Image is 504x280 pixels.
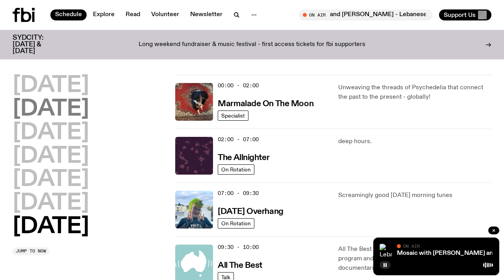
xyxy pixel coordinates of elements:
button: [DATE] [13,169,89,191]
button: [DATE] [13,122,89,144]
span: 00:00 - 02:00 [218,82,259,89]
span: 07:00 - 09:30 [218,190,259,197]
a: Volunteer [146,9,184,20]
a: Marmalade On The Moon [218,98,313,108]
h3: All The Best [218,262,262,270]
a: All The Best [218,260,262,270]
h3: [DATE] Overhang [218,208,283,216]
p: Long weekend fundraiser & music festival - first access tickets for fbi supporters [139,41,365,48]
button: Jump to now [13,247,49,255]
span: 02:00 - 07:00 [218,136,259,143]
a: Schedule [50,9,87,20]
span: Talk [221,274,230,280]
img: Lebanese Film Festival [380,244,392,278]
button: [DATE] [13,98,89,120]
a: Explore [88,9,119,20]
a: Specialist [218,111,248,121]
h3: SYDCITY: [DATE] & [DATE] [13,35,63,55]
span: Specialist [221,112,245,118]
p: deep hours. [338,137,491,146]
a: On Rotation [218,164,254,175]
p: Unweaving the threads of Psychedelia that connect the past to the present - globally! [338,83,491,102]
p: Screamingly good [DATE] morning tunes [338,191,491,200]
span: On Air [403,243,420,249]
span: Support Us [444,11,476,18]
span: 09:30 - 10:00 [218,243,259,251]
a: [DATE] Overhang [218,206,283,216]
span: On Rotation [221,166,251,172]
a: On Rotation [218,218,254,228]
span: On Rotation [221,220,251,226]
button: [DATE] [13,216,89,238]
h3: The Allnighter [218,154,269,162]
button: On AirMosaic with [PERSON_NAME] and [PERSON_NAME] - Lebanese Film Festival Interview [299,9,433,20]
a: Newsletter [185,9,227,20]
a: Lebanese Film Festival [380,244,392,256]
h3: Marmalade On The Moon [218,100,313,108]
button: [DATE] [13,75,89,97]
a: Read [121,9,145,20]
img: Tommy - Persian Rug [175,83,213,121]
a: The Allnighter [218,152,269,162]
button: Support Us [439,9,491,20]
button: [DATE] [13,146,89,168]
button: [DATE] [13,192,89,214]
p: All The Best is a weekly half hour national radio program and podcast devoted to short-form featu... [338,245,491,273]
span: Jump to now [16,249,46,253]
